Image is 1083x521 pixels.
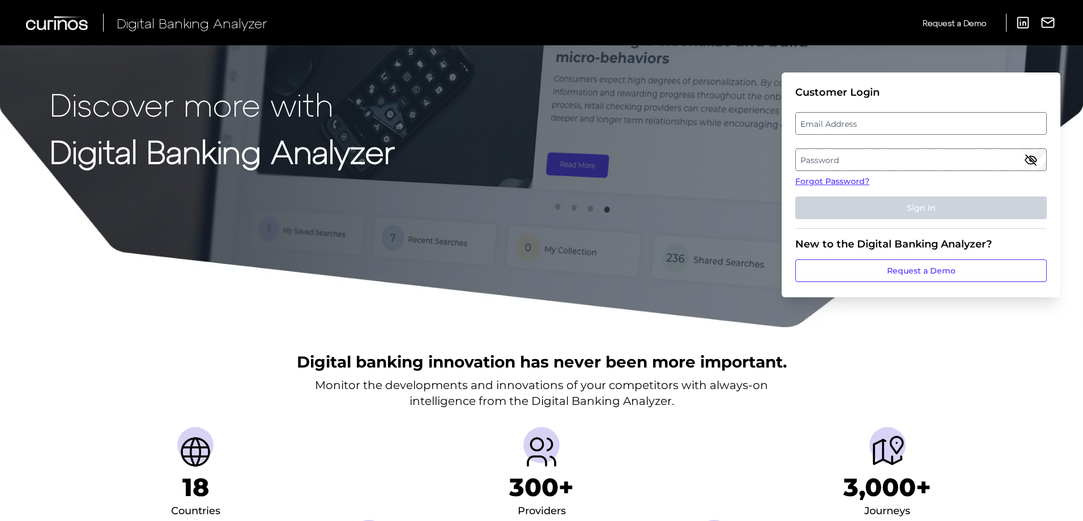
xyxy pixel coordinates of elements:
[864,502,910,520] div: Journeys
[171,502,220,520] div: Countries
[923,14,986,32] a: Request a Demo
[26,16,89,30] img: Curinos
[843,472,931,502] h1: 3,000+
[795,259,1047,282] a: Request a Demo
[795,86,1047,99] div: Customer Login
[117,15,267,31] span: Digital Banking Analyzer
[50,86,395,122] p: Discover more with
[509,472,574,502] h1: 300+
[297,351,787,373] h2: Digital banking innovation has never been more important.
[869,434,906,470] img: Journeys
[518,502,566,520] div: Providers
[795,238,1047,250] div: New to the Digital Banking Analyzer?
[315,377,768,409] p: Monitor the developments and innovations of your competitors with always-on intelligence from the...
[523,434,560,470] img: Providers
[796,150,1046,170] label: Password
[795,176,1047,187] a: Forgot Password?
[182,472,209,502] h1: 18
[50,132,395,170] strong: Digital Banking Analyzer
[923,18,986,28] span: Request a Demo
[795,197,1047,219] button: Sign In
[796,113,1046,134] label: Email Address
[177,434,214,470] img: Countries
